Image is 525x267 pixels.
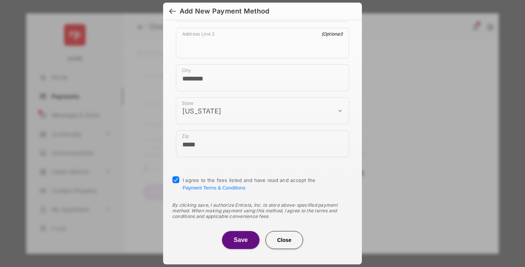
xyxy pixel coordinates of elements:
span: I agree to the fees listed and have read and accept the [183,177,316,191]
div: payment_method_screening[postal_addresses][addressLine2] [176,28,349,58]
div: payment_method_screening[postal_addresses][administrativeArea] [176,97,349,124]
button: I agree to the fees listed and have read and accept the [183,185,245,191]
div: Add New Payment Method [180,7,269,15]
div: By clicking save, I authorize Entrata, Inc. to store above-specified payment method. When making ... [172,202,353,219]
button: Save [222,231,259,249]
button: Close [265,231,303,249]
div: payment_method_screening[postal_addresses][postalCode] [176,130,349,157]
div: payment_method_screening[postal_addresses][locality] [176,64,349,91]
